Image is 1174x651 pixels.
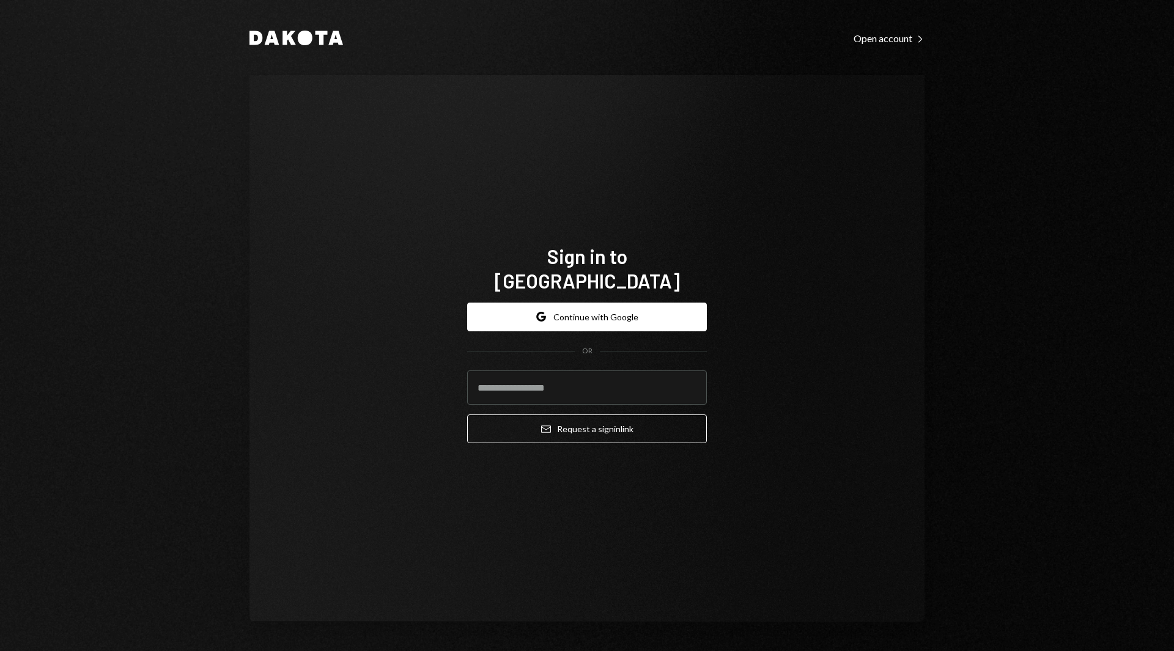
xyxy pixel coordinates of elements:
div: Open account [854,32,925,45]
h1: Sign in to [GEOGRAPHIC_DATA] [467,244,707,293]
a: Open account [854,31,925,45]
button: Continue with Google [467,303,707,331]
div: OR [582,346,593,356]
button: Request a signinlink [467,414,707,443]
